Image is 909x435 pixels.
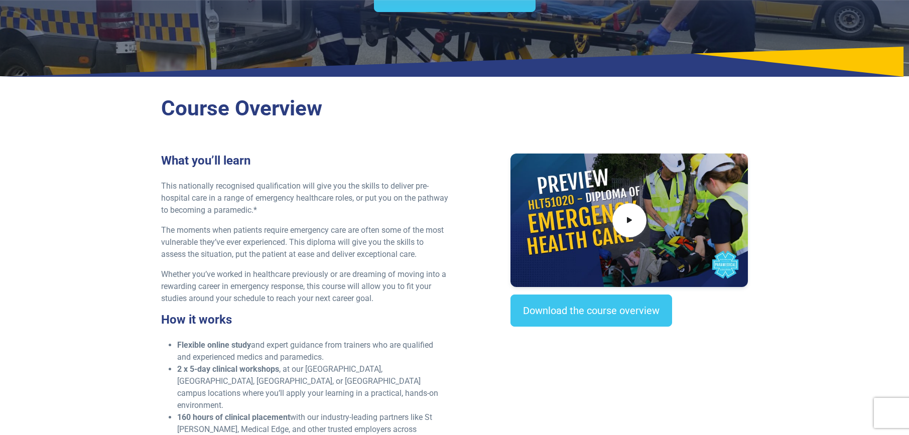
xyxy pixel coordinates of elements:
iframe: EmbedSocial Universal Widget [510,347,748,398]
p: This nationally recognised qualification will give you the skills to deliver pre-hospital care in... [161,180,449,216]
li: and expert guidance from trainers who are qualified and experienced medics and paramedics. [177,339,449,363]
a: Download the course overview [510,295,672,327]
li: , at our [GEOGRAPHIC_DATA], [GEOGRAPHIC_DATA], [GEOGRAPHIC_DATA], or [GEOGRAPHIC_DATA] campus loc... [177,363,449,411]
p: Whether you’ve worked in healthcare previously or are dreaming of moving into a rewarding career ... [161,268,449,305]
h3: How it works [161,313,449,327]
strong: Flexible online study [177,340,251,350]
strong: 2 x 5-day clinical workshops [177,364,279,374]
h2: Course Overview [161,96,748,121]
h3: What you’ll learn [161,154,449,168]
strong: 160 hours of clinical placement [177,412,290,422]
p: The moments when patients require emergency care are often some of the most vulnerable they’ve ev... [161,224,449,260]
